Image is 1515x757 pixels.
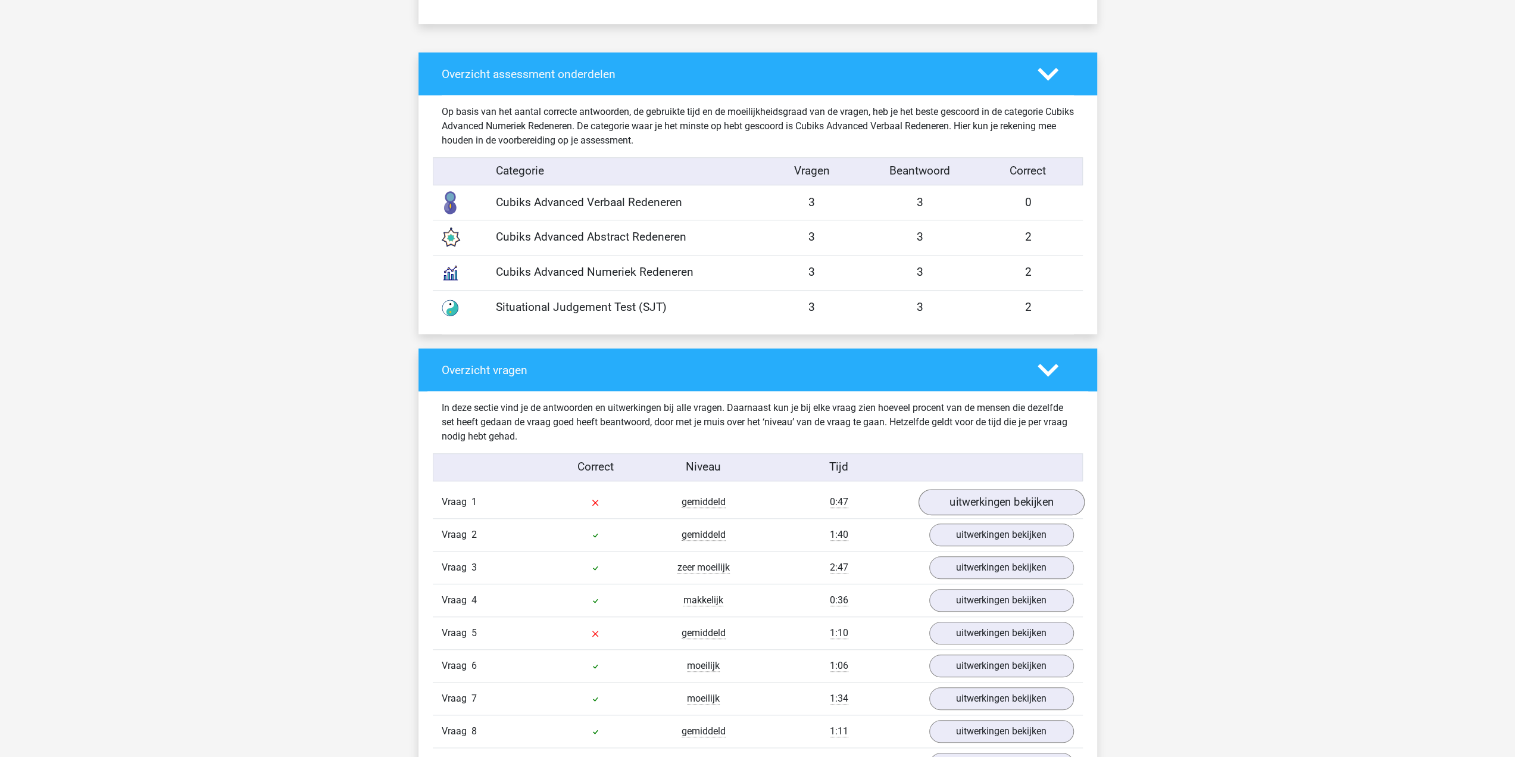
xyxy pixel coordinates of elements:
[929,556,1074,579] a: uitwerkingen bekijken
[929,622,1074,644] a: uitwerkingen bekijken
[687,693,720,705] span: moeilijk
[758,194,866,211] div: 3
[442,528,471,542] span: Vraag
[918,489,1084,515] a: uitwerkingen bekijken
[683,594,723,606] span: makkelijk
[682,529,726,541] span: gemiddeld
[974,229,1083,246] div: 2
[471,594,477,606] span: 4
[487,299,758,316] div: Situational Judgement Test (SJT)
[471,562,477,573] span: 3
[442,626,471,640] span: Vraag
[442,593,471,608] span: Vraag
[758,163,866,180] div: Vragen
[435,188,465,217] img: verbal_reasoning.256450f55bce.svg
[830,627,848,639] span: 1:10
[866,229,974,246] div: 3
[442,659,471,673] span: Vraag
[435,258,465,288] img: numerical_reasoning.c2aee8c4b37e.svg
[830,529,848,541] span: 1:40
[758,264,866,281] div: 3
[682,496,726,508] span: gemiddeld
[677,562,730,574] span: zeer moeilijk
[758,299,866,316] div: 3
[929,655,1074,677] a: uitwerkingen bekijken
[471,627,477,638] span: 5
[442,363,1020,377] h4: Overzicht vragen
[435,293,465,323] img: situational_judgement_tests.e82ee8f9060c.svg
[487,229,758,246] div: Cubiks Advanced Abstract Redeneren
[471,693,477,704] span: 7
[866,299,974,316] div: 3
[830,693,848,705] span: 1:34
[687,660,720,672] span: moeilijk
[442,560,471,575] span: Vraag
[830,562,848,574] span: 2:47
[471,496,477,507] span: 1
[929,589,1074,612] a: uitwerkingen bekijken
[433,105,1083,148] div: Op basis van het aantal correcte antwoorden, de gebruikte tijd en de moeilijkheidsgraad van de vr...
[487,194,758,211] div: Cubiks Advanced Verbaal Redeneren
[974,264,1083,281] div: 2
[487,163,757,180] div: Categorie
[757,459,920,476] div: Tijd
[830,496,848,508] span: 0:47
[433,401,1083,444] div: In deze sectie vind je de antwoorden en uitwerkingen bij alle vragen. Daarnaast kun je bij elke v...
[830,660,848,672] span: 1:06
[974,163,1082,180] div: Correct
[442,495,471,509] span: Vraag
[866,194,974,211] div: 3
[471,725,477,737] span: 8
[471,660,477,671] span: 6
[682,627,726,639] span: gemiddeld
[929,687,1074,710] a: uitwerkingen bekijken
[974,299,1083,316] div: 2
[442,691,471,706] span: Vraag
[830,725,848,737] span: 1:11
[929,720,1074,743] a: uitwerkingen bekijken
[866,264,974,281] div: 3
[929,524,1074,546] a: uitwerkingen bekijken
[435,223,465,253] img: figure_sequences.119d9c38ed9f.svg
[442,724,471,739] span: Vraag
[541,459,649,476] div: Correct
[682,725,726,737] span: gemiddeld
[442,67,1020,81] h4: Overzicht assessment onderdelen
[487,264,758,281] div: Cubiks Advanced Numeriek Redeneren
[866,163,974,180] div: Beantwoord
[830,594,848,606] span: 0:36
[471,529,477,540] span: 2
[974,194,1083,211] div: 0
[758,229,866,246] div: 3
[649,459,758,476] div: Niveau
